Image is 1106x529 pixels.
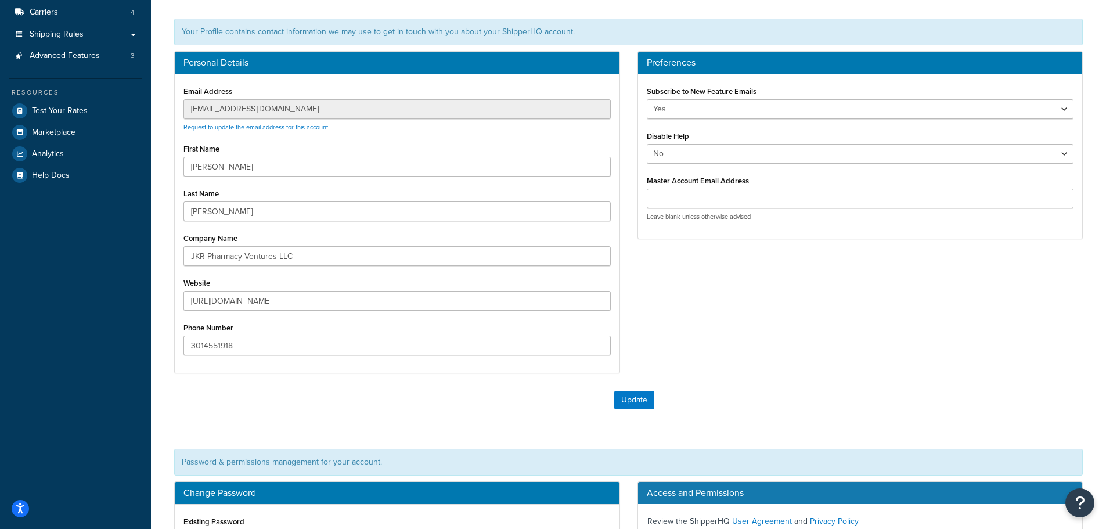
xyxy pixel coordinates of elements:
div: Password & permissions management for your account. [174,449,1083,476]
label: Email Address [183,87,232,96]
a: Test Your Rates [9,100,142,121]
label: Company Name [183,234,237,243]
span: Shipping Rules [30,30,84,39]
label: Website [183,279,210,287]
a: Analytics [9,143,142,164]
label: First Name [183,145,219,153]
label: Phone Number [183,323,233,332]
label: Last Name [183,189,219,198]
span: Advanced Features [30,51,100,61]
button: Update [614,391,654,409]
span: 4 [131,8,135,17]
h3: Personal Details [183,57,611,68]
li: Carriers [9,2,142,23]
a: Help Docs [9,165,142,186]
span: Carriers [30,8,58,17]
div: Resources [9,88,142,98]
button: Open Resource Center [1065,488,1094,517]
span: Analytics [32,149,64,159]
label: Disable Help [647,132,689,141]
li: Advanced Features [9,45,142,67]
a: Marketplace [9,122,142,143]
a: Shipping Rules [9,24,142,45]
a: Privacy Policy [810,515,859,527]
label: Existing Password [183,517,244,526]
span: Test Your Rates [32,106,88,116]
div: Your Profile contains contact information we may use to get in touch with you about your ShipperH... [174,19,1083,45]
a: Carriers 4 [9,2,142,23]
a: Request to update the email address for this account [183,123,328,132]
h3: Access and Permissions [638,482,1083,504]
label: Subscribe to New Feature Emails [647,87,756,96]
a: User Agreement [732,515,792,527]
p: Leave blank unless otherwise advised [647,213,1074,221]
span: Marketplace [32,128,75,138]
span: Help Docs [32,171,70,181]
label: Master Account Email Address [647,177,749,185]
span: 3 [131,51,135,61]
h3: Change Password [183,488,611,498]
h3: Preferences [647,57,1074,68]
a: Advanced Features 3 [9,45,142,67]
